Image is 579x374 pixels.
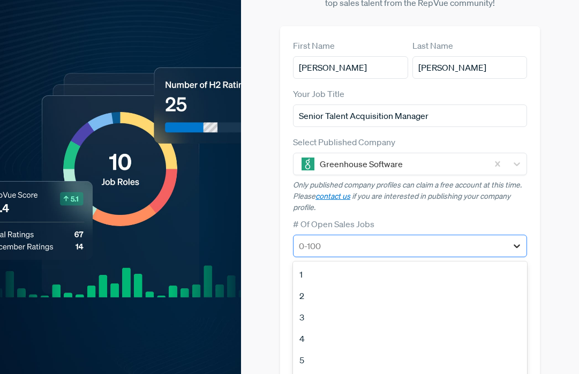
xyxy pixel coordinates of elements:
[315,191,350,201] a: contact us
[293,136,395,148] label: Select Published Company
[293,218,374,230] label: # Of Open Sales Jobs
[293,179,527,213] p: Only published company profiles can claim a free account at this time. Please if you are interest...
[293,328,527,349] div: 4
[293,56,408,79] input: First Name
[293,39,335,52] label: First Name
[412,39,453,52] label: Last Name
[302,158,314,170] img: Greenhouse Software
[293,87,344,100] label: Your Job Title
[293,306,527,328] div: 3
[412,56,528,79] input: Last Name
[293,285,527,306] div: 2
[293,349,527,371] div: 5
[293,104,527,127] input: Title
[293,264,527,285] div: 1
